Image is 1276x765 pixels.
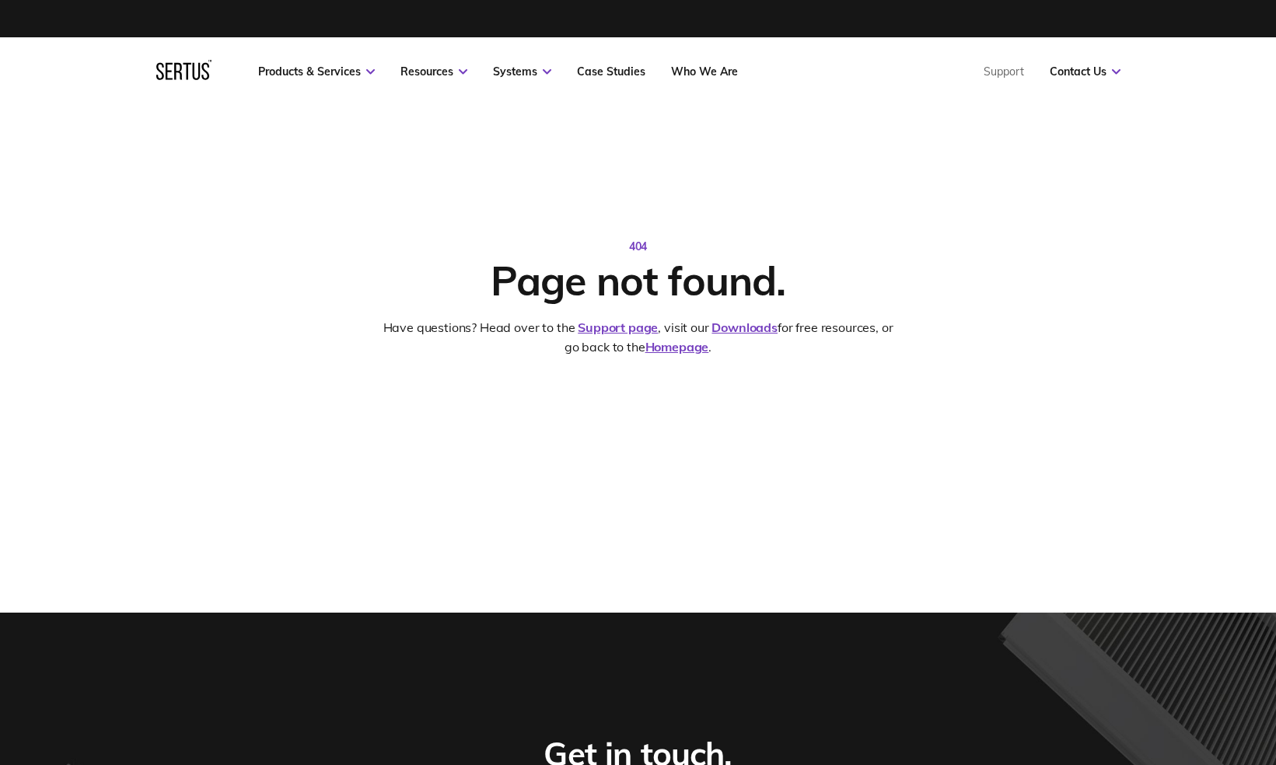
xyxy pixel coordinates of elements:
[629,239,648,255] div: 404
[578,320,658,335] a: Support page
[400,65,467,79] a: Resources
[493,65,551,79] a: Systems
[645,339,709,355] a: Homepage
[1050,65,1120,79] a: Contact Us
[378,318,898,358] div: Have questions? Head over to the , visit our for free resources, or go back to the .
[577,65,645,79] a: Case Studies
[984,65,1024,79] a: Support
[491,255,785,306] div: Page not found.
[671,65,738,79] a: Who We Are
[258,65,375,79] a: Products & Services
[711,320,778,335] a: Downloads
